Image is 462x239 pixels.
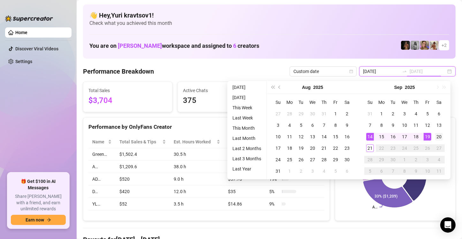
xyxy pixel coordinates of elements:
div: 8 [332,121,339,129]
div: 18 [412,133,420,141]
div: 4 [435,156,443,163]
div: 16 [389,133,397,141]
th: Sa [341,97,353,108]
td: 2025-09-01 [376,108,387,119]
div: 2 [343,110,351,118]
div: 29 [297,110,305,118]
input: Start date [363,68,399,75]
div: 10 [274,133,282,141]
td: 2025-10-03 [422,154,433,165]
td: 3.5 h [170,198,224,210]
td: 2025-08-04 [284,119,295,131]
td: 2025-09-06 [433,108,445,119]
div: 4 [286,121,293,129]
td: 9.0 h [170,173,224,185]
div: 13 [435,121,443,129]
div: 9 [343,121,351,129]
th: We [307,97,318,108]
div: 24 [274,156,282,163]
td: 2025-09-02 [295,165,307,177]
div: 31 [366,110,374,118]
a: Home [15,30,27,35]
div: 12 [297,133,305,141]
td: 2025-08-31 [272,165,284,177]
td: 2025-09-29 [376,154,387,165]
div: 30 [309,110,316,118]
div: 25 [412,144,420,152]
td: 2025-10-11 [433,165,445,177]
div: 26 [297,156,305,163]
div: 8 [401,167,408,175]
img: logo-BBDzfeDw.svg [5,15,53,22]
td: $31.83 [224,161,265,173]
span: 5 % [269,188,279,195]
td: 2025-10-01 [399,154,410,165]
td: 12.0 h [170,185,224,198]
span: Share [PERSON_NAME] with a friend, and earn unlimited rewards [11,193,66,212]
div: 15 [332,133,339,141]
td: 2025-10-08 [399,165,410,177]
div: 23 [343,144,351,152]
div: 21 [320,144,328,152]
button: Earn nowarrow-right [11,215,66,225]
td: 2025-09-09 [387,119,399,131]
td: 2025-08-05 [295,119,307,131]
td: 2025-09-27 [433,142,445,154]
div: 15 [378,133,385,141]
td: 2025-09-22 [376,142,387,154]
th: Mo [376,97,387,108]
div: 20 [435,133,443,141]
img: D [401,41,410,50]
div: 24 [401,144,408,152]
button: Choose a year [405,81,415,94]
h4: 👋 Hey, Yuri kravtsov1 ! [89,11,449,20]
span: Custom date [293,67,353,76]
div: 4 [320,167,328,175]
th: Fr [422,97,433,108]
div: 6 [309,121,316,129]
td: 2025-08-31 [364,108,376,119]
td: $1,502.4 [116,148,170,161]
li: This Month [230,124,264,132]
div: 10 [401,121,408,129]
div: 2 [297,167,305,175]
text: A… [372,205,377,209]
div: 7 [320,121,328,129]
div: 19 [424,133,431,141]
td: $520 [116,173,170,185]
div: 23 [389,144,397,152]
a: Settings [15,59,32,64]
span: 6 [233,42,236,49]
td: 2025-08-23 [341,142,353,154]
span: 375 [183,95,261,107]
div: 31 [320,110,328,118]
div: 30 [389,156,397,163]
td: 2025-07-31 [318,108,330,119]
td: 2025-08-12 [295,131,307,142]
td: 2025-10-02 [410,154,422,165]
button: Last year (Control + left) [269,81,276,94]
th: Sa [433,97,445,108]
li: [DATE] [230,83,264,91]
th: Fr [330,97,341,108]
td: 2025-08-02 [341,108,353,119]
td: 2025-08-25 [284,154,295,165]
li: Last Month [230,134,264,142]
td: 2025-09-13 [433,119,445,131]
th: Total Sales & Tips [116,136,170,148]
div: 31 [274,167,282,175]
img: Green [430,41,439,50]
div: 3 [424,156,431,163]
td: 2025-10-09 [410,165,422,177]
img: A [411,41,420,50]
div: 25 [286,156,293,163]
h4: Performance Breakdown [83,67,154,76]
div: 27 [435,144,443,152]
td: 2025-10-04 [433,154,445,165]
td: 2025-08-07 [318,119,330,131]
div: 5 [424,110,431,118]
td: 2025-09-04 [410,108,422,119]
td: 2025-09-03 [307,165,318,177]
div: 28 [286,110,293,118]
div: 4 [412,110,420,118]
